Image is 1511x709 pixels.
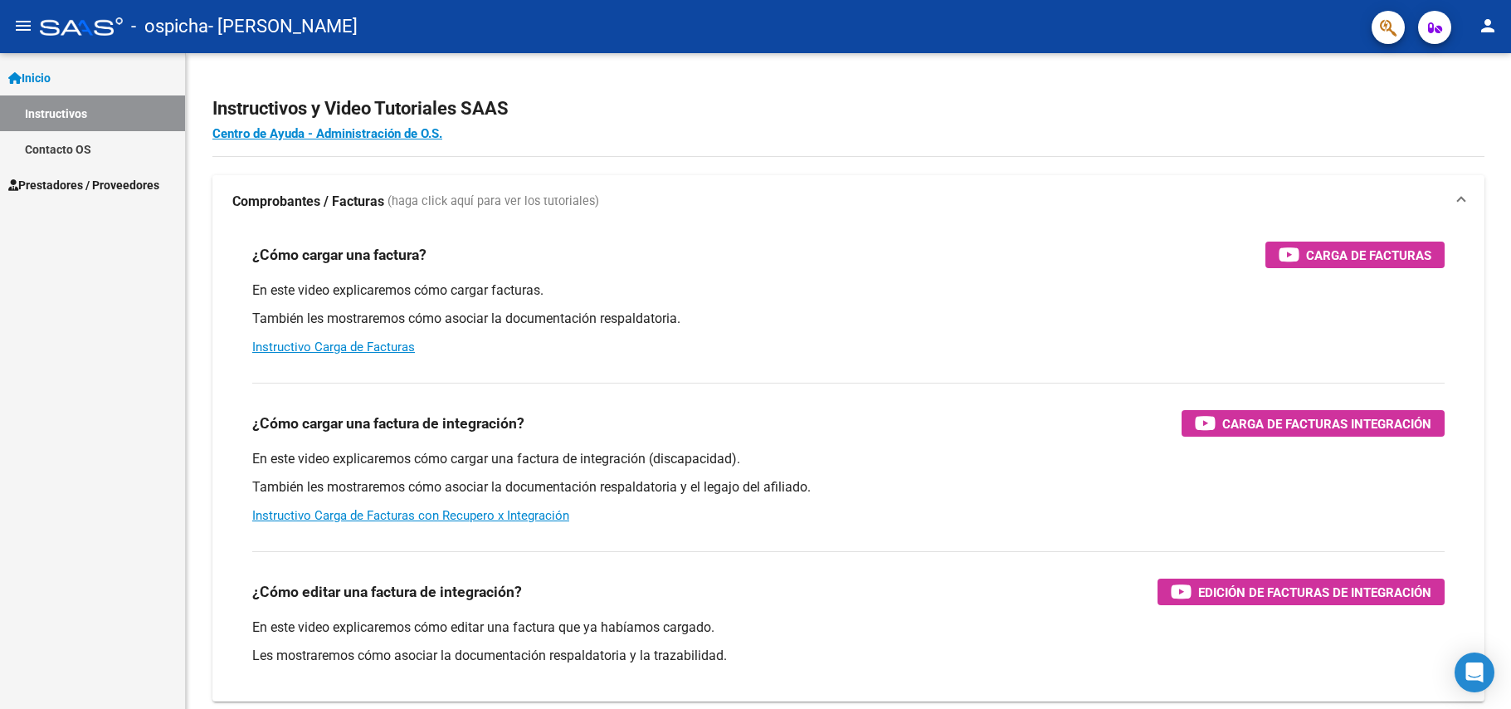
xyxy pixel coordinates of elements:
span: Carga de Facturas [1306,245,1431,266]
p: En este video explicaremos cómo cargar facturas. [252,281,1445,300]
a: Instructivo Carga de Facturas con Recupero x Integración [252,508,569,523]
div: Open Intercom Messenger [1455,653,1494,692]
a: Centro de Ayuda - Administración de O.S. [212,126,442,141]
div: Comprobantes / Facturas (haga click aquí para ver los tutoriales) [212,228,1484,702]
button: Edición de Facturas de integración [1158,579,1445,605]
button: Carga de Facturas Integración [1182,410,1445,437]
span: - ospicha [131,8,208,45]
h3: ¿Cómo editar una factura de integración? [252,580,522,604]
span: Inicio [8,69,51,87]
p: En este video explicaremos cómo editar una factura que ya habíamos cargado. [252,619,1445,637]
h2: Instructivos y Video Tutoriales SAAS [212,93,1484,125]
span: Prestadores / Proveedores [8,176,159,194]
mat-icon: person [1478,16,1498,36]
span: - [PERSON_NAME] [208,8,358,45]
h3: ¿Cómo cargar una factura de integración? [252,412,524,435]
h3: ¿Cómo cargar una factura? [252,243,426,266]
mat-icon: menu [13,16,33,36]
p: En este video explicaremos cómo cargar una factura de integración (discapacidad). [252,450,1445,468]
span: (haga click aquí para ver los tutoriales) [387,193,599,211]
strong: Comprobantes / Facturas [232,193,384,211]
a: Instructivo Carga de Facturas [252,340,415,354]
span: Carga de Facturas Integración [1222,413,1431,434]
mat-expansion-panel-header: Comprobantes / Facturas (haga click aquí para ver los tutoriales) [212,175,1484,228]
p: Les mostraremos cómo asociar la documentación respaldatoria y la trazabilidad. [252,647,1445,665]
p: También les mostraremos cómo asociar la documentación respaldatoria y el legajo del afiliado. [252,478,1445,496]
span: Edición de Facturas de integración [1198,582,1431,603]
p: También les mostraremos cómo asociar la documentación respaldatoria. [252,310,1445,328]
button: Carga de Facturas [1265,242,1445,268]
